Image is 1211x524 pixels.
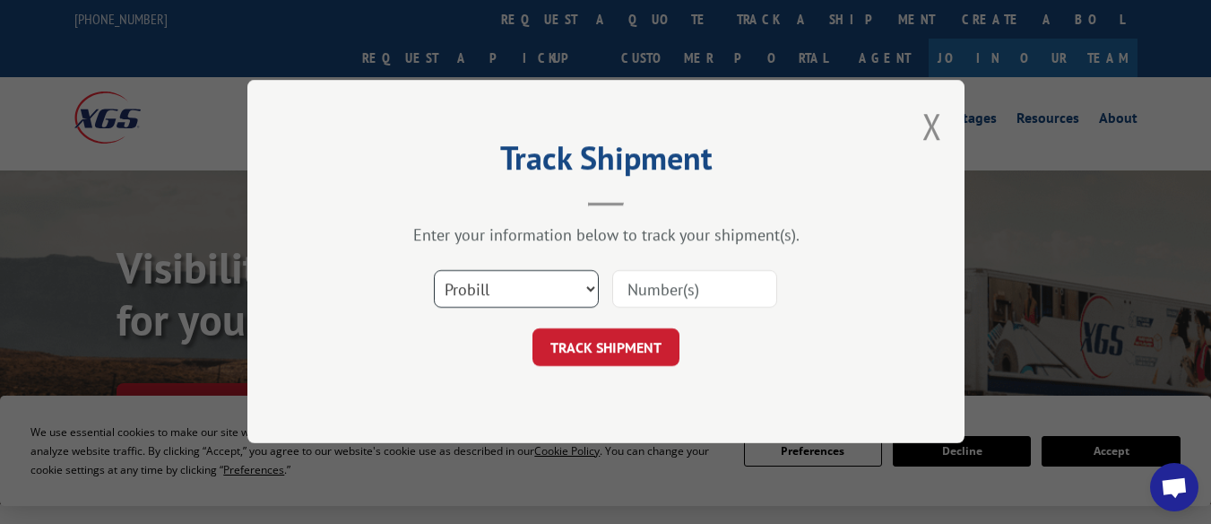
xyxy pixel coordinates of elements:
button: TRACK SHIPMENT [532,329,679,367]
div: Open chat [1150,463,1198,511]
input: Number(s) [612,271,777,309]
h2: Track Shipment [337,145,875,179]
button: Close modal [922,102,942,150]
div: Enter your information below to track your shipment(s). [337,225,875,246]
